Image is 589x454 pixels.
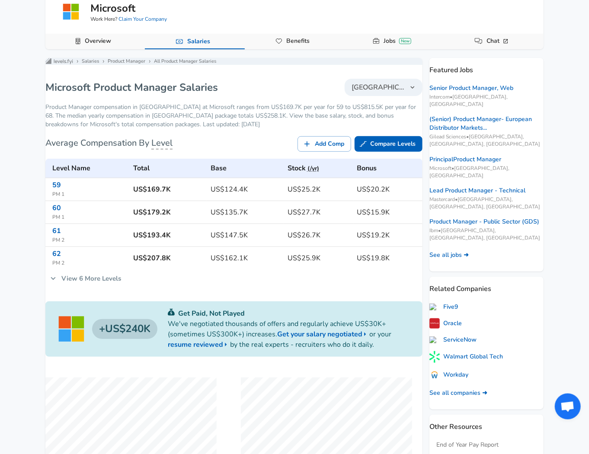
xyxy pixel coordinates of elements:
a: Chat [483,34,513,48]
div: New [399,38,411,44]
div: Company Data Navigation [45,34,544,49]
h6: US$15.9K [357,206,419,218]
span: Level [151,137,173,150]
h6: US$25.2K [288,183,350,195]
h5: Microsoft [90,1,135,16]
a: Salaries [184,34,214,49]
p: Related Companies [429,277,544,294]
h6: US$135.7K [211,206,281,218]
img: servicenow.com [429,336,440,343]
a: PrincipalProduct Manager [429,155,501,164]
a: View 6 More Levels [45,269,126,288]
table: Microsoft's Product Manager levels [45,159,423,269]
h6: US$19.2K [357,229,419,241]
span: [GEOGRAPHIC_DATA] [352,82,405,93]
p: Get Paid, Not Played [168,308,410,319]
p: Featured Jobs [429,58,544,75]
h6: Bonus [357,162,419,174]
h4: US$240K [92,319,157,339]
span: PM 2 [52,259,126,268]
h6: US$179.2K [133,206,204,218]
a: Compare Levels [355,136,423,152]
span: Ibm • [GEOGRAPHIC_DATA], [GEOGRAPHIC_DATA], [GEOGRAPHIC_DATA] [429,227,544,242]
span: PM 1 [52,190,126,199]
img: microsoftlogo.png [62,3,80,20]
img: five9.com [429,304,440,310]
button: [GEOGRAPHIC_DATA] [345,79,423,96]
span: PM 2 [52,236,126,245]
a: Product Manager - Public Sector (GDS) [429,217,539,226]
p: Product Manager compensation in [GEOGRAPHIC_DATA] at Microsoft ranges from US$169.7K per year for... [45,103,423,129]
img: yzsIHjJ.png [429,351,440,363]
img: 3gmaNiX.png [429,318,440,329]
a: 62 [52,249,61,259]
a: Overview [81,34,115,48]
a: Five9 [429,303,458,311]
img: Microsoft logo [58,315,85,343]
a: See all companies ➜ [429,389,487,397]
span: Microsoft • [GEOGRAPHIC_DATA], [GEOGRAPHIC_DATA] [429,165,544,179]
a: Add Comp [298,136,351,152]
h6: US$27.7K [288,206,350,218]
a: Senior Product Manager, Web [429,84,513,93]
span: Gilead Sciences • [GEOGRAPHIC_DATA], [GEOGRAPHIC_DATA], [GEOGRAPHIC_DATA] [429,133,544,148]
img: EBLuuV7.png [429,370,440,380]
a: resume reviewed [168,339,230,350]
p: We've negotiated thousands of offers and regularly achieve US$30K+ (sometimes US$300K+) increases... [168,319,410,350]
a: Salaries [82,58,99,65]
a: (Senior) Product Manager- European Distributor Markets... [429,115,544,132]
h6: US$124.4K [211,183,281,195]
a: Product Manager [108,58,145,65]
h6: US$25.9K [288,252,350,264]
h6: US$147.5K [211,229,281,241]
h6: Level Name [52,162,126,174]
div: Open chat [555,393,581,419]
h6: US$193.4K [133,229,204,241]
button: (/yr) [307,163,319,174]
h6: Total [133,162,204,174]
a: Oracle [429,318,462,329]
a: Microsoft logoUS$240K [58,315,157,343]
h6: Stock [288,162,350,174]
span: Intercom • [GEOGRAPHIC_DATA], [GEOGRAPHIC_DATA] [429,93,544,108]
a: 60 [52,203,61,213]
h6: US$162.1K [211,252,281,264]
h6: Base [211,162,281,174]
a: Walmart Global Tech [429,351,503,363]
a: Claim Your Company [118,16,167,22]
span: Mastercard • [GEOGRAPHIC_DATA], [GEOGRAPHIC_DATA], [GEOGRAPHIC_DATA] [429,196,544,211]
h6: US$169.7K [133,183,204,195]
a: 59 [52,180,61,190]
h6: Average Compensation By [45,136,173,150]
a: 61 [52,226,61,236]
p: Other Resources [429,415,544,432]
a: Workday [429,370,468,380]
h1: Microsoft Product Manager Salaries [45,80,218,94]
p: All Product Manager Salaries [154,58,216,65]
a: End of Year Pay Report [436,441,499,449]
a: See all jobs ➜ [429,251,469,259]
span: PM 1 [52,213,126,222]
a: Benefits [283,34,313,48]
span: Work Here? [90,16,167,23]
a: ServiceNow [429,336,477,344]
img: svg+xml;base64,PHN2ZyB4bWxucz0iaHR0cDovL3d3dy53My5vcmcvMjAwMC9zdmciIGZpbGw9IiMwYzU0NjAiIHZpZXdCb3... [168,309,175,316]
a: Lead Product Manager - Technical [429,186,525,195]
a: Get your salary negotiated [277,329,369,339]
h6: US$26.7K [288,229,350,241]
h6: US$20.2K [357,183,419,195]
h6: US$207.8K [133,252,204,264]
h6: US$19.8K [357,252,419,264]
a: JobsNew [380,34,415,48]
